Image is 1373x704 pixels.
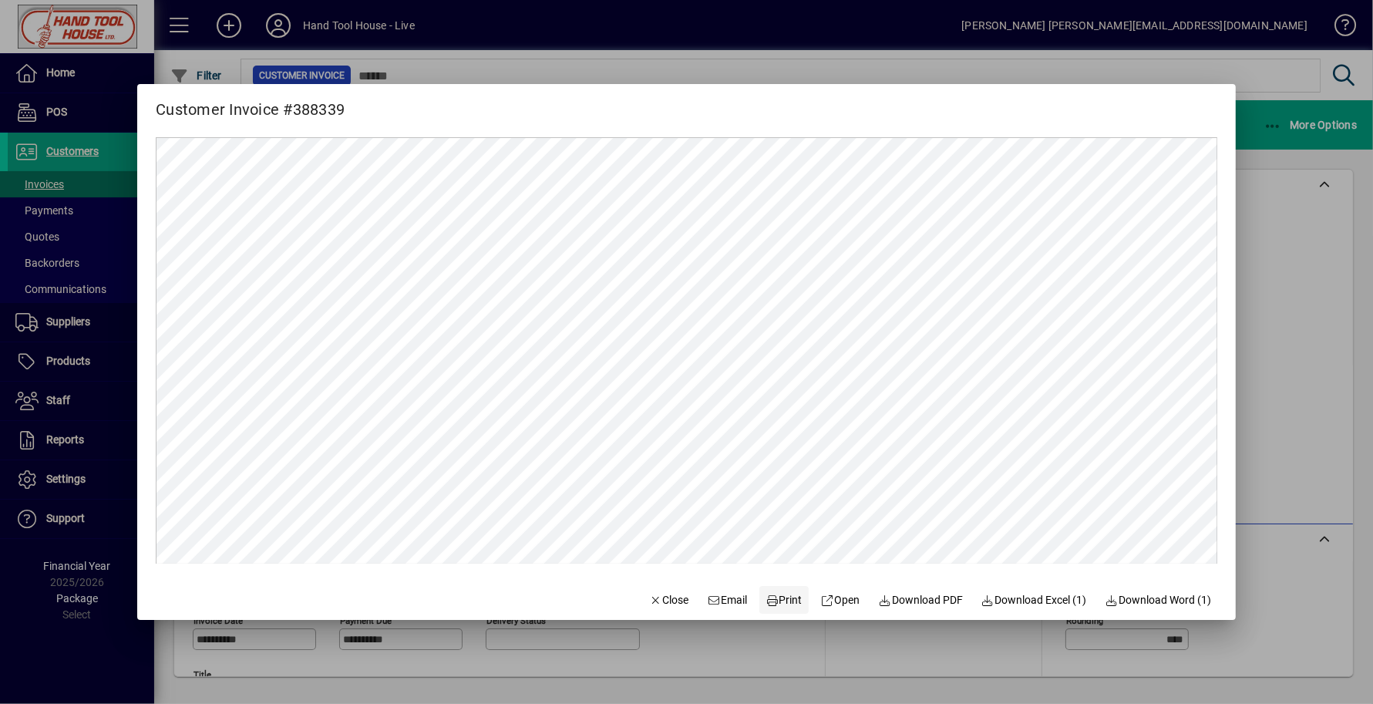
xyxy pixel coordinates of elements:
[649,592,689,608] span: Close
[981,592,1087,608] span: Download Excel (1)
[1105,592,1211,608] span: Download Word (1)
[643,586,695,614] button: Close
[1099,586,1217,614] button: Download Word (1)
[815,586,867,614] a: Open
[878,592,963,608] span: Download PDF
[821,592,860,608] span: Open
[872,586,969,614] a: Download PDF
[975,586,1093,614] button: Download Excel (1)
[766,592,803,608] span: Print
[701,586,753,614] button: Email
[759,586,809,614] button: Print
[707,592,747,608] span: Email
[137,84,363,122] h2: Customer Invoice #388339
